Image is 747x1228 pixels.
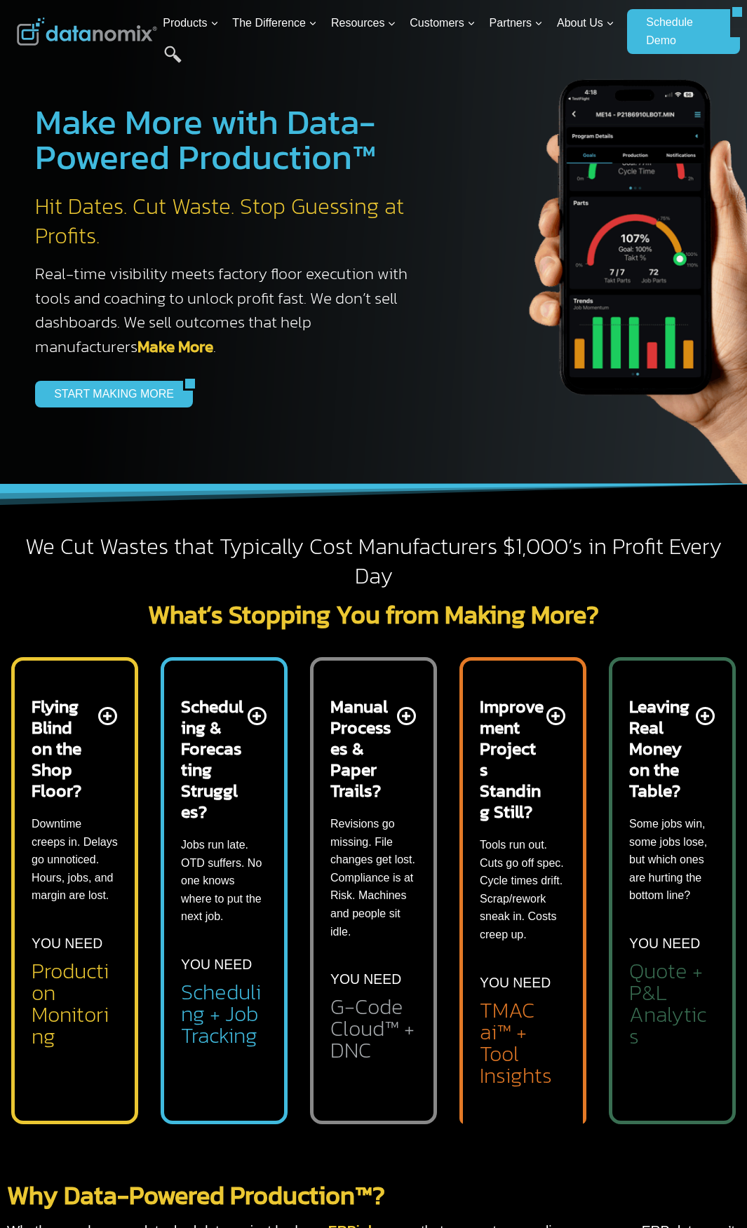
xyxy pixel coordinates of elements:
img: Datanomix [17,18,157,46]
h2: Flying Blind on the Shop Floor? [32,696,95,801]
h2: Improvement Projects Standing Still? [480,696,544,822]
h2: G-Code Cloud™ + DNC [330,996,417,1061]
span: Partners [490,14,543,32]
p: YOU NEED [480,972,551,994]
p: YOU NEED [32,933,102,954]
span: Products [163,14,218,32]
p: Jobs run late. OTD suffers. No one knows where to put the next job. [181,836,267,926]
h2: Manual Processes & Paper Trails? [330,696,394,801]
span: Resources [331,14,396,32]
span: The Difference [232,14,317,32]
h2: TMAC ai™ + Tool Insights [480,999,566,1086]
h2: Scheduling & Forecasting Struggles? [181,696,245,822]
a: START MAKING MORE [35,381,183,407]
a: Schedule Demo [627,9,730,54]
p: Tools run out. Cuts go off spec. Cycle times drift. Scrap/rework sneak in. Costs creep up. [480,836,566,944]
a: Search [164,46,182,77]
h2: We Cut Wastes that Typically Cost Manufacturers $1,000’s in Profit Every Day [17,532,730,591]
p: Some jobs win, some jobs lose, but which ones are hurting the bottom line? [629,815,715,905]
h2: What’s Stopping You from Making More? [17,602,730,627]
span: Customers [410,14,475,32]
a: Why Data-Powered Production™? [7,1176,385,1214]
h2: Scheduling + Job Tracking [181,981,267,1046]
p: YOU NEED [330,969,401,990]
p: Revisions go missing. File changes get lost. Compliance is at Risk. Machines and people sit idle. [330,815,417,940]
h3: Real-time visibility meets factory floor execution with tools and coaching to unlock profit fast.... [35,262,434,358]
p: YOU NEED [181,954,252,976]
a: Make More [137,335,213,358]
h2: Production Monitoring [32,960,118,1047]
h2: Hit Dates. Cut Waste. Stop Guessing at Profits. [35,192,434,250]
span: About Us [557,14,614,32]
p: YOU NEED [629,933,700,954]
h2: Leaving Real Money on the Table? [629,696,693,801]
h1: Make More with Data-Powered Production™ [35,104,434,175]
h2: Quote + P&L Analytics [629,960,715,1047]
p: Downtime creeps in. Delays go unnoticed. Hours, jobs, and margin are lost. [32,815,118,905]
